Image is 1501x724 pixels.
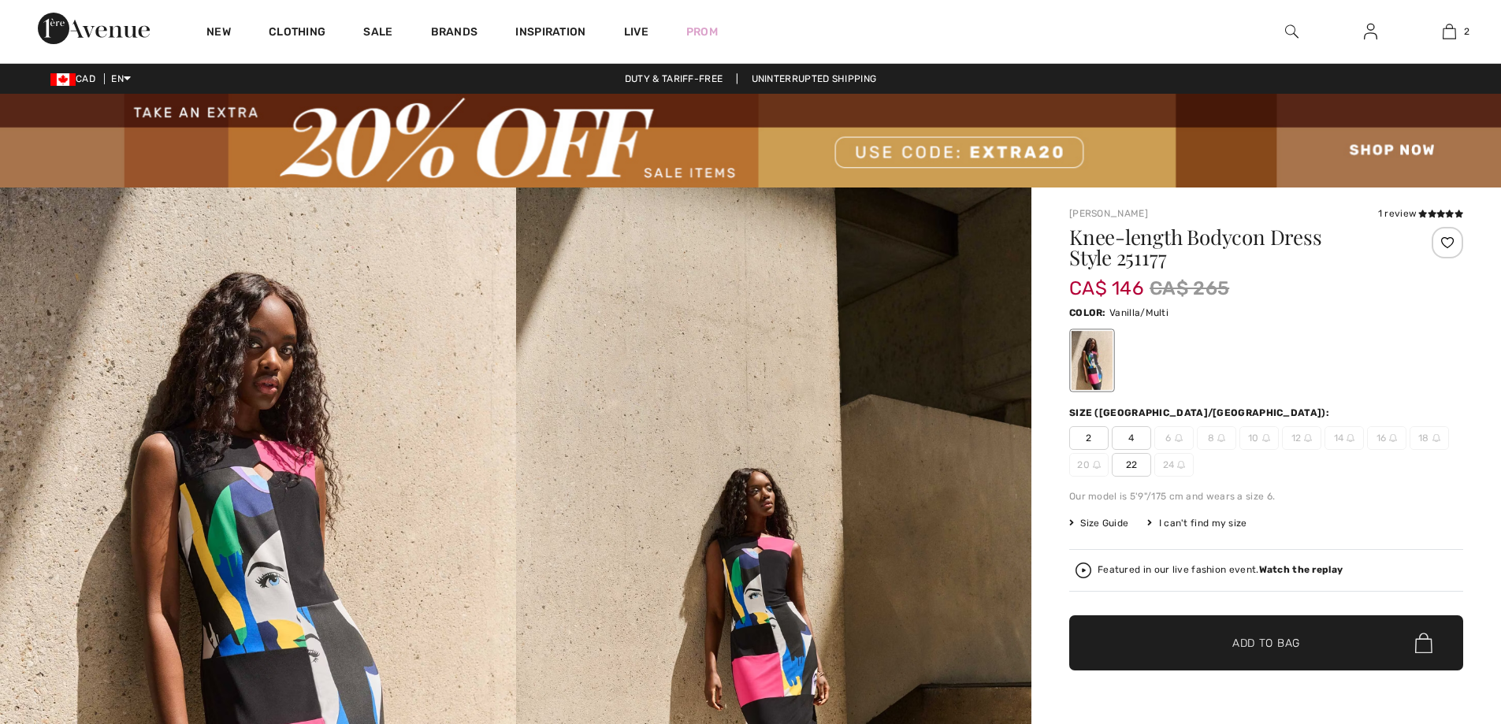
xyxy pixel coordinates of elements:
[1076,562,1091,578] img: Watch the replay
[1175,434,1183,442] img: ring-m.svg
[1464,24,1469,39] span: 2
[38,13,150,44] img: 1ère Avenue
[1325,426,1364,450] span: 14
[50,73,76,86] img: Canadian Dollar
[1069,208,1148,219] a: [PERSON_NAME]
[1150,274,1229,303] span: CA$ 265
[1069,615,1463,670] button: Add to Bag
[1262,434,1270,442] img: ring-m.svg
[1239,426,1279,450] span: 10
[1069,307,1106,318] span: Color:
[1347,434,1354,442] img: ring-m.svg
[1154,426,1194,450] span: 6
[1389,434,1397,442] img: ring-m.svg
[1069,262,1143,299] span: CA$ 146
[1259,564,1343,575] strong: Watch the replay
[1112,453,1151,477] span: 22
[1069,489,1463,503] div: Our model is 5'9"/175 cm and wears a size 6.
[1378,206,1463,221] div: 1 review
[1217,434,1225,442] img: ring-m.svg
[1069,227,1398,268] h1: Knee-length Bodycon Dress Style 251177
[1069,426,1109,450] span: 2
[686,24,718,40] a: Prom
[1069,453,1109,477] span: 20
[431,25,478,42] a: Brands
[1098,565,1343,575] div: Featured in our live fashion event.
[1282,426,1321,450] span: 12
[1197,426,1236,450] span: 8
[624,24,648,40] a: Live
[111,73,131,84] span: EN
[1154,453,1194,477] span: 24
[1093,461,1101,469] img: ring-m.svg
[1410,22,1488,41] a: 2
[1432,434,1440,442] img: ring-m.svg
[50,73,102,84] span: CAD
[363,25,392,42] a: Sale
[1109,307,1168,318] span: Vanilla/Multi
[1367,426,1406,450] span: 16
[1147,516,1246,530] div: I can't find my size
[1069,406,1332,420] div: Size ([GEOGRAPHIC_DATA]/[GEOGRAPHIC_DATA]):
[1401,606,1485,645] iframe: Opens a widget where you can chat to one of our agents
[1443,22,1456,41] img: My Bag
[1285,22,1299,41] img: search the website
[1112,426,1151,450] span: 4
[515,25,585,42] span: Inspiration
[1364,22,1377,41] img: My Info
[1304,434,1312,442] img: ring-m.svg
[1410,426,1449,450] span: 18
[206,25,231,42] a: New
[1351,22,1390,42] a: Sign In
[1069,516,1128,530] span: Size Guide
[1072,331,1113,390] div: Vanilla/Multi
[1232,635,1300,652] span: Add to Bag
[1177,461,1185,469] img: ring-m.svg
[269,25,325,42] a: Clothing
